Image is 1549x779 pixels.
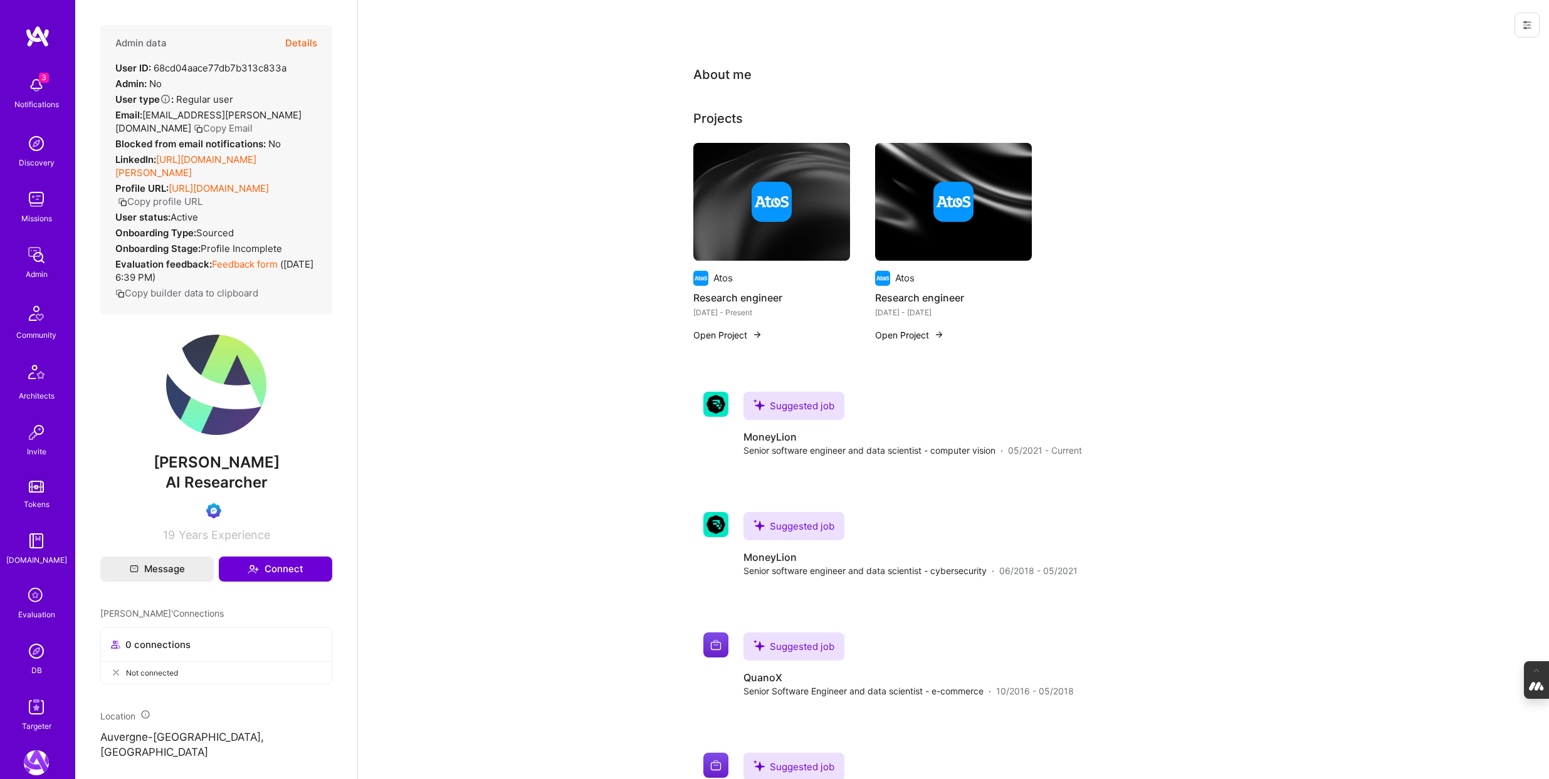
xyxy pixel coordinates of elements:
strong: Onboarding Type: [115,227,196,239]
strong: LinkedIn: [115,154,156,165]
strong: User type : [115,93,174,105]
i: icon SuggestedTeams [753,640,765,651]
div: Community [16,328,56,342]
h4: MoneyLion [743,550,1078,564]
button: Connect [219,557,332,582]
span: [PERSON_NAME] [100,453,332,472]
i: icon SelectionTeam [24,584,48,608]
img: cover [875,143,1032,261]
span: 3 [39,73,49,83]
img: Company logo [933,182,974,222]
div: [DATE] - [DATE] [875,306,1032,319]
img: Company logo [703,392,728,417]
div: Notifications [14,98,59,111]
div: Targeter [22,719,51,733]
img: logo [25,25,50,48]
span: Not connected [126,666,178,679]
div: Location [100,709,332,723]
img: Community [21,298,51,328]
button: Message [100,557,214,582]
button: Copy Email [194,122,253,135]
img: arrow-right [934,330,944,340]
span: 0 connections [125,638,191,651]
div: Suggested job [743,512,844,540]
div: Regular user [115,93,233,106]
div: Suggested job [743,632,844,661]
button: Open Project [693,328,762,342]
div: Suggested job [743,392,844,420]
p: Auvergne-[GEOGRAPHIC_DATA], [GEOGRAPHIC_DATA] [100,730,332,760]
div: Atos [895,271,915,285]
div: [DOMAIN_NAME] [6,553,67,567]
strong: User status: [115,211,171,223]
h4: MoneyLion [743,430,1082,444]
span: Active [171,211,198,223]
div: Tokens [24,498,50,511]
img: Company logo [703,632,728,657]
span: sourced [196,227,234,239]
div: Atos [713,271,733,285]
h4: Admin data [115,38,167,49]
button: Details [285,25,317,61]
span: Profile Incomplete [201,243,282,254]
button: Open Project [875,328,944,342]
span: · [1000,444,1003,457]
span: 19 [163,528,175,541]
button: 0 connectionsNot connected [100,627,332,684]
div: Projects [693,109,743,128]
h4: QuanoX [743,671,1074,684]
strong: Admin: [115,78,147,90]
button: Copy builder data to clipboard [115,286,258,300]
span: [PERSON_NAME]' Connections [100,607,224,620]
div: About me [693,65,752,84]
img: tokens [29,481,44,493]
a: [URL][DOMAIN_NAME] [169,182,269,194]
img: A.Team: Leading A.Team's Marketing & DemandGen [24,750,49,775]
img: cover [693,143,850,261]
img: Admin Search [24,639,49,664]
span: [EMAIL_ADDRESS][PERSON_NAME][DOMAIN_NAME] [115,109,302,134]
i: icon Copy [194,124,203,133]
div: Architects [19,389,55,402]
img: Company logo [693,271,708,286]
a: Feedback form [212,258,278,270]
span: Years Experience [179,528,270,541]
div: No [115,137,281,150]
img: Company logo [703,753,728,778]
i: icon SuggestedTeams [753,399,765,410]
i: icon SuggestedTeams [753,520,765,531]
div: ( [DATE] 6:39 PM ) [115,258,317,284]
i: icon Copy [118,197,127,207]
img: admin teamwork [24,243,49,268]
img: Invite [24,420,49,445]
img: teamwork [24,187,49,212]
i: icon Mail [130,565,139,573]
i: icon Copy [115,289,125,298]
span: 05/2021 - Current [1008,444,1082,457]
img: Company logo [875,271,890,286]
span: Senior software engineer and data scientist - computer vision [743,444,995,457]
img: User Avatar [166,335,266,435]
img: Company logo [703,512,728,537]
a: [URL][DOMAIN_NAME][PERSON_NAME] [115,154,256,179]
strong: Profile URL: [115,182,169,194]
i: icon Connect [248,563,259,575]
strong: User ID: [115,62,151,74]
span: Senior Software Engineer and data scientist - e-commerce [743,684,984,698]
div: Admin [26,268,48,281]
img: arrow-right [752,330,762,340]
img: Skill Targeter [24,694,49,719]
strong: Evaluation feedback: [115,258,212,270]
div: DB [31,664,42,677]
i: Help [160,93,171,105]
div: Invite [27,445,46,458]
img: guide book [24,528,49,553]
img: Company logo [752,182,792,222]
img: Evaluation Call Booked [206,503,221,518]
h4: Research engineer [693,290,850,306]
div: Missions [21,212,52,225]
div: 68cd04aace77db7b313c833a [115,61,286,75]
div: [DATE] - Present [693,306,850,319]
img: Architects [21,359,51,389]
span: · [992,564,994,577]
